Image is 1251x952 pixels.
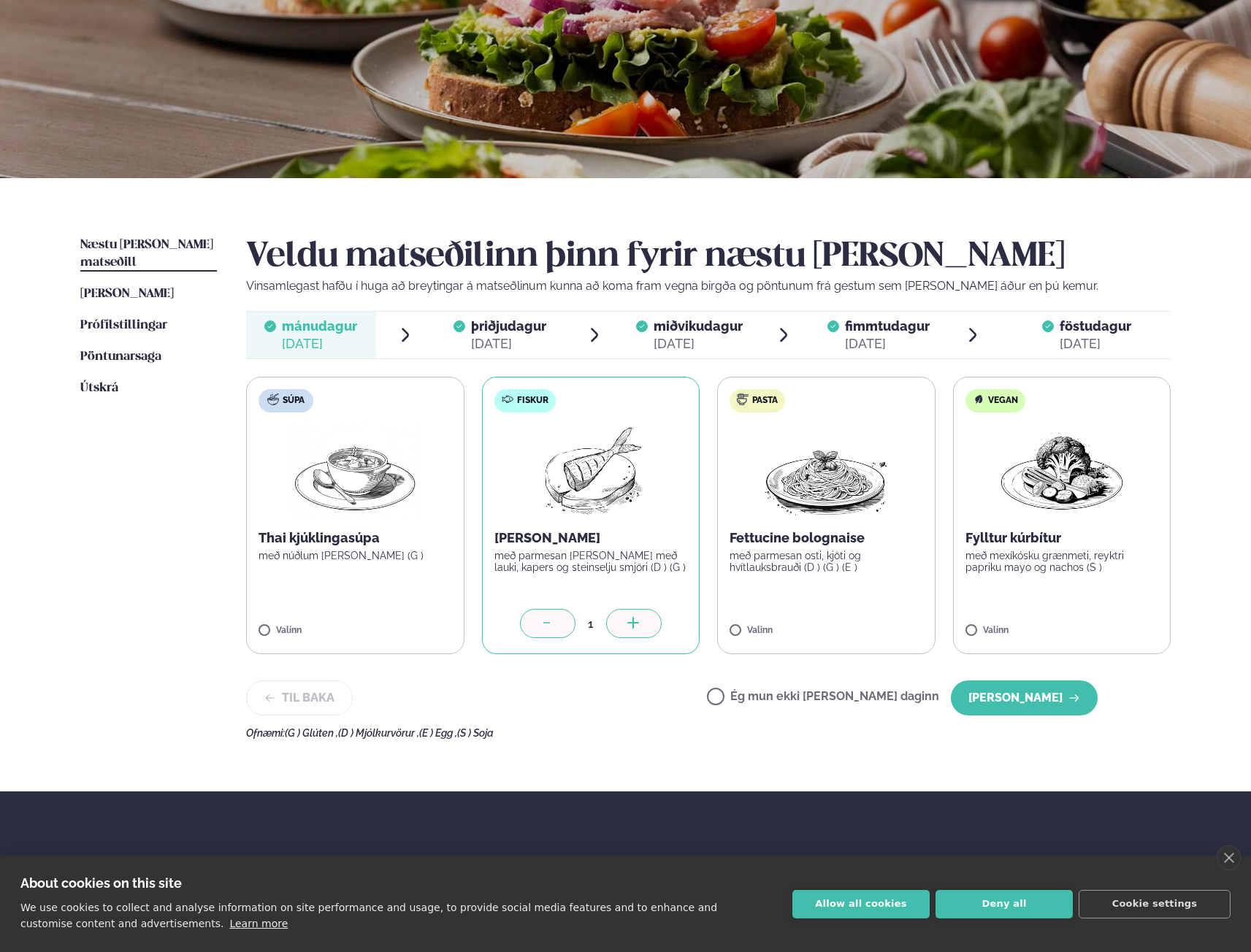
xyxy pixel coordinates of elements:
[740,850,850,879] span: Hafðu samband
[517,395,548,407] span: Fiskur
[965,550,1159,573] p: með mexíkósku grænmeti, reyktri papriku mayo og nachos (S )
[730,550,923,573] p: með parmesan osti, kjöti og hvítlauksbrauði (D ) (G ) (E )
[1217,845,1241,870] a: close
[494,529,688,547] p: [PERSON_NAME]
[80,319,167,331] span: Prófílstillingar
[575,615,606,632] div: 1
[80,239,213,269] span: Næstu [PERSON_NAME] matseðill
[494,550,688,573] p: með parmesan [PERSON_NAME] með lauki, kapers og steinselju smjöri (D ) (G )
[259,550,452,561] p: með núðlum [PERSON_NAME] (G )
[1060,335,1131,353] div: [DATE]
[80,348,161,366] a: Pöntunarsaga
[998,424,1126,518] img: Vegan.png
[246,237,1171,277] h2: Veldu matseðilinn þinn fyrir næstu [PERSON_NAME]
[282,335,357,353] div: [DATE]
[752,395,778,407] span: Pasta
[973,394,984,405] img: Vegan.svg
[471,318,546,334] span: þriðjudagur
[1060,318,1131,334] span: föstudagur
[988,395,1018,407] span: Vegan
[80,317,167,334] a: Prófílstillingar
[80,350,161,363] span: Pöntunarsaga
[80,380,118,397] a: Útskrá
[80,382,118,394] span: Útskrá
[291,424,419,518] img: Soup.png
[654,335,743,353] div: [DATE]
[502,394,513,405] img: fish.svg
[246,277,1171,295] p: Vinsamlegast hafðu í huga að breytingar á matseðlinum kunna að koma fram vegna birgða og pöntunum...
[526,424,655,518] img: Fish.png
[936,890,1073,918] button: Deny all
[80,288,174,300] span: [PERSON_NAME]
[246,680,353,715] button: Til baka
[951,680,1098,715] button: [PERSON_NAME]
[457,727,494,739] span: (S ) Soja
[246,727,1171,739] div: Ofnæmi:
[654,318,743,334] span: miðvikudagur
[737,394,749,405] img: pasta.svg
[229,918,288,929] a: Learn more
[792,890,930,918] button: Allow all cookies
[471,335,546,353] div: [DATE]
[1079,890,1231,918] button: Cookie settings
[965,529,1159,547] p: Fylltur kúrbítur
[283,395,305,407] span: Súpa
[730,529,923,547] p: Fettucine bolognaise
[267,394,279,405] img: soup.svg
[338,727,419,739] span: (D ) Mjólkurvörur ,
[762,424,890,518] img: Spagetti.png
[845,335,930,353] div: [DATE]
[282,318,357,334] span: mánudagur
[419,727,457,739] span: (E ) Egg ,
[259,529,452,547] p: Thai kjúklingasúpa
[80,285,174,303] a: [PERSON_NAME]
[20,875,182,891] strong: About cookies on this site
[20,902,717,929] p: We use cookies to collect and analyse information on site performance and usage, to provide socia...
[80,237,217,272] a: Næstu [PERSON_NAME] matseðill
[845,318,930,334] span: fimmtudagur
[285,727,338,739] span: (G ) Glúten ,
